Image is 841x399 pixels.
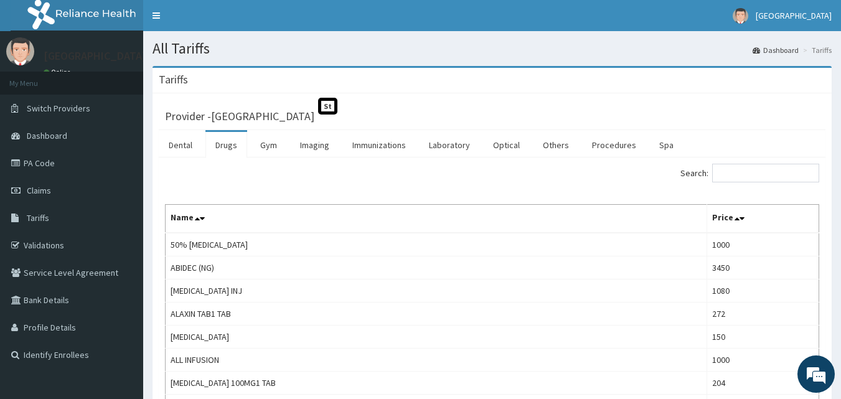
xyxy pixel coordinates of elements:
div: Chat with us now [65,70,209,86]
textarea: Type your message and hit 'Enter' [6,266,237,310]
td: 3450 [707,256,819,279]
span: [GEOGRAPHIC_DATA] [756,10,832,21]
span: We're online! [72,120,172,246]
span: Dashboard [27,130,67,141]
td: [MEDICAL_DATA] INJ [166,279,707,303]
h3: Provider - [GEOGRAPHIC_DATA] [165,111,314,122]
td: ABIDEC (NG) [166,256,707,279]
td: ALL INFUSION [166,349,707,372]
a: Imaging [290,132,339,158]
td: ALAXIN TAB1 TAB [166,303,707,326]
label: Search: [680,164,819,182]
td: 1000 [707,349,819,372]
a: Others [533,132,579,158]
td: 272 [707,303,819,326]
td: 150 [707,326,819,349]
td: 1000 [707,233,819,256]
th: Price [707,205,819,233]
a: Online [44,68,73,77]
a: Procedures [582,132,646,158]
span: Tariffs [27,212,49,223]
td: [MEDICAL_DATA] [166,326,707,349]
h1: All Tariffs [153,40,832,57]
h3: Tariffs [159,74,188,85]
td: 1080 [707,279,819,303]
td: [MEDICAL_DATA] 100MG1 TAB [166,372,707,395]
span: Switch Providers [27,103,90,114]
p: [GEOGRAPHIC_DATA] [44,50,146,62]
td: 204 [707,372,819,395]
th: Name [166,205,707,233]
span: St [318,98,337,115]
img: User Image [6,37,34,65]
input: Search: [712,164,819,182]
a: Drugs [205,132,247,158]
a: Laboratory [419,132,480,158]
a: Immunizations [342,132,416,158]
a: Spa [649,132,684,158]
td: 50% [MEDICAL_DATA] [166,233,707,256]
li: Tariffs [800,45,832,55]
a: Gym [250,132,287,158]
a: Dashboard [753,45,799,55]
img: d_794563401_company_1708531726252_794563401 [23,62,50,93]
img: User Image [733,8,748,24]
div: Minimize live chat window [204,6,234,36]
a: Optical [483,132,530,158]
a: Dental [159,132,202,158]
span: Claims [27,185,51,196]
